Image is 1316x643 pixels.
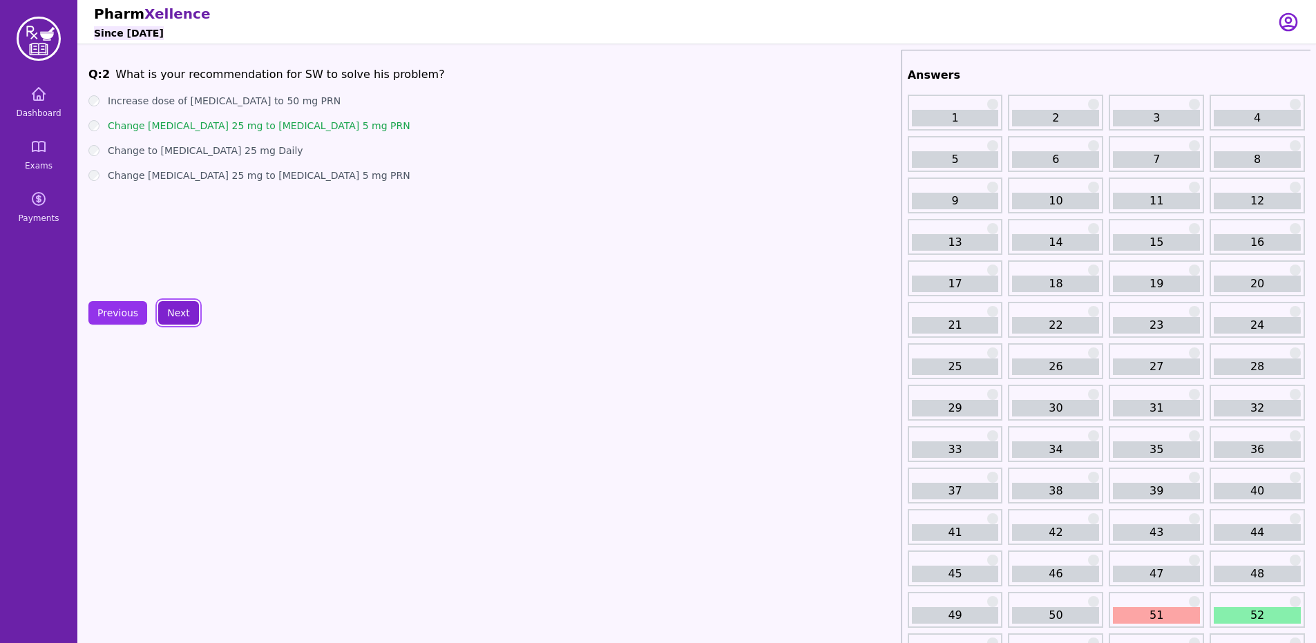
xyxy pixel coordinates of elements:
a: 6 [1012,151,1099,168]
button: Next [158,301,199,325]
a: 29 [912,400,999,416]
a: 33 [912,441,999,458]
a: 51 [1113,607,1200,624]
a: 34 [1012,441,1099,458]
a: 48 [1214,566,1301,582]
button: Previous [88,301,147,325]
h2: Answers [908,67,1305,84]
a: 13 [912,234,999,251]
a: 42 [1012,524,1099,541]
a: 35 [1113,441,1200,458]
a: 46 [1012,566,1099,582]
label: Change [MEDICAL_DATA] 25 mg to [MEDICAL_DATA] 5 mg PRN [108,169,410,182]
a: 20 [1214,276,1301,292]
span: Payments [19,213,59,224]
a: 47 [1113,566,1200,582]
a: 45 [912,566,999,582]
h1: Q: 2 [88,66,110,83]
a: 2 [1012,110,1099,126]
a: 27 [1113,358,1200,375]
a: 10 [1012,193,1099,209]
a: 8 [1214,151,1301,168]
h6: Since [DATE] [94,26,164,40]
a: Exams [6,130,72,180]
a: 26 [1012,358,1099,375]
label: Increase dose of [MEDICAL_DATA] to 50 mg PRN [108,94,341,108]
a: 36 [1214,441,1301,458]
a: 41 [912,524,999,541]
a: 1 [912,110,999,126]
a: 30 [1012,400,1099,416]
a: 4 [1214,110,1301,126]
a: 12 [1214,193,1301,209]
a: 9 [912,193,999,209]
label: Change [MEDICAL_DATA] 25 mg to [MEDICAL_DATA] 5 mg PRN [108,119,410,133]
a: 49 [912,607,999,624]
a: 23 [1113,317,1200,334]
a: 43 [1113,524,1200,541]
img: PharmXellence Logo [17,17,61,61]
h1: What is your recommendation for SW to solve his problem? [115,66,445,83]
a: 32 [1214,400,1301,416]
a: 21 [912,317,999,334]
a: 39 [1113,483,1200,499]
a: 3 [1113,110,1200,126]
a: 18 [1012,276,1099,292]
span: Dashboard [16,108,61,119]
a: 37 [912,483,999,499]
a: 16 [1214,234,1301,251]
a: 14 [1012,234,1099,251]
a: 7 [1113,151,1200,168]
a: 19 [1113,276,1200,292]
a: 25 [912,358,999,375]
a: 50 [1012,607,1099,624]
label: Change to [MEDICAL_DATA] 25 mg Daily [108,144,303,157]
span: Pharm [94,6,144,22]
a: 28 [1214,358,1301,375]
span: Exams [25,160,53,171]
a: 15 [1113,234,1200,251]
a: 24 [1214,317,1301,334]
a: 44 [1214,524,1301,541]
a: Dashboard [6,77,72,127]
a: 11 [1113,193,1200,209]
a: 22 [1012,317,1099,334]
a: 5 [912,151,999,168]
a: 38 [1012,483,1099,499]
a: Payments [6,182,72,232]
span: Xellence [144,6,210,22]
a: 17 [912,276,999,292]
a: 52 [1214,607,1301,624]
a: 40 [1214,483,1301,499]
a: 31 [1113,400,1200,416]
